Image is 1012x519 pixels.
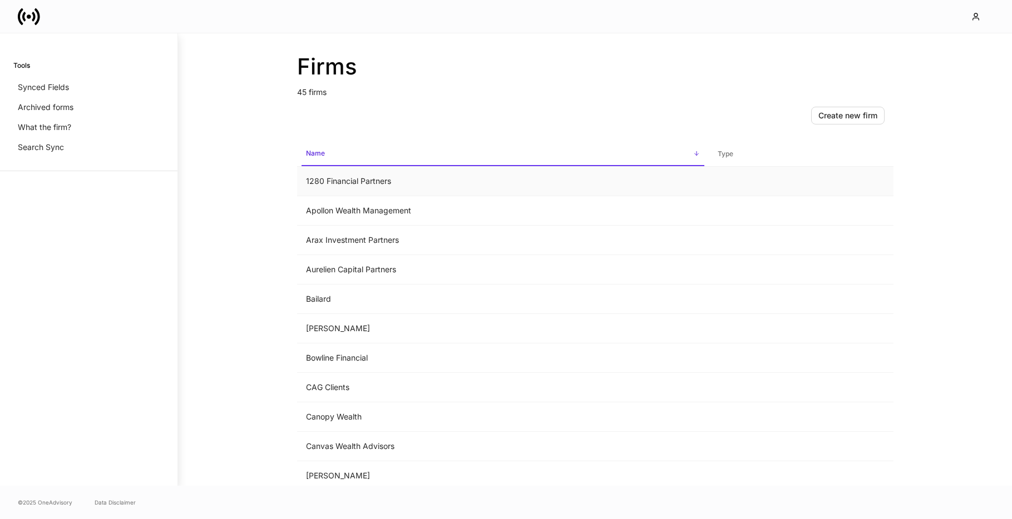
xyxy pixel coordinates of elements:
[718,148,733,159] h6: Type
[297,314,709,343] td: [PERSON_NAME]
[811,107,885,124] button: Create new firm
[297,402,709,432] td: Canopy Wealth
[13,97,164,117] a: Archived forms
[18,102,73,113] p: Archived forms
[297,255,709,285] td: Aurelien Capital Partners
[18,122,71,133] p: What the firm?
[18,82,69,93] p: Synced Fields
[95,498,136,507] a: Data Disclaimer
[297,53,893,80] h2: Firms
[297,461,709,491] td: [PERSON_NAME]
[13,77,164,97] a: Synced Fields
[297,196,709,226] td: Apollon Wealth Management
[713,143,889,166] span: Type
[297,226,709,255] td: Arax Investment Partners
[18,498,72,507] span: © 2025 OneAdvisory
[297,167,709,196] td: 1280 Financial Partners
[297,373,709,402] td: CAG Clients
[18,142,64,153] p: Search Sync
[297,80,893,98] p: 45 firms
[297,343,709,373] td: Bowline Financial
[297,432,709,461] td: Canvas Wealth Advisors
[302,142,704,166] span: Name
[13,117,164,137] a: What the firm?
[297,285,709,314] td: Bailard
[13,137,164,157] a: Search Sync
[818,112,877,119] div: Create new firm
[13,60,30,71] h6: Tools
[306,148,325,158] h6: Name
